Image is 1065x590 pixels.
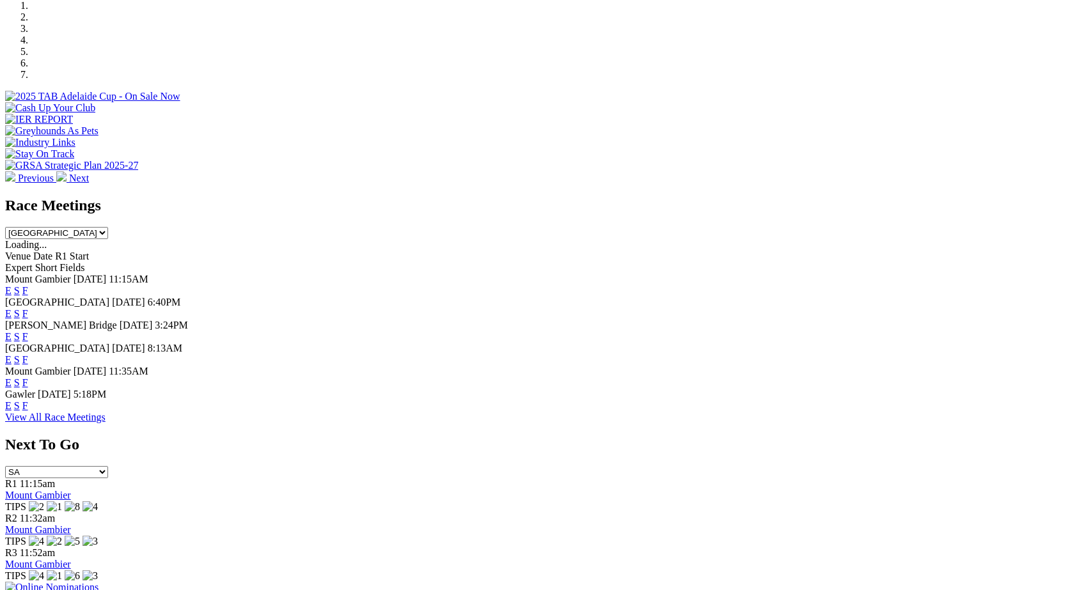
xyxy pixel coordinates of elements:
[148,297,181,307] span: 6:40PM
[155,320,188,330] span: 3:24PM
[22,400,28,411] a: F
[5,160,138,171] img: GRSA Strategic Plan 2025-27
[109,366,148,377] span: 11:35AM
[74,389,107,400] span: 5:18PM
[5,285,12,296] a: E
[5,262,33,273] span: Expert
[5,513,17,524] span: R2
[5,137,75,148] img: Industry Links
[5,436,1060,453] h2: Next To Go
[5,478,17,489] span: R1
[47,536,62,547] img: 2
[5,343,109,353] span: [GEOGRAPHIC_DATA]
[14,354,20,365] a: S
[59,262,84,273] span: Fields
[74,274,107,284] span: [DATE]
[69,173,89,183] span: Next
[5,400,12,411] a: E
[5,559,71,570] a: Mount Gambier
[33,251,52,261] span: Date
[5,547,17,558] span: R3
[112,297,145,307] span: [DATE]
[20,478,55,489] span: 11:15am
[22,377,28,388] a: F
[5,320,117,330] span: [PERSON_NAME] Bridge
[5,171,15,182] img: chevron-left-pager-white.svg
[56,173,89,183] a: Next
[5,331,12,342] a: E
[65,536,80,547] img: 5
[5,377,12,388] a: E
[83,536,98,547] img: 3
[5,91,180,102] img: 2025 TAB Adelaide Cup - On Sale Now
[5,148,74,160] img: Stay On Track
[22,354,28,365] a: F
[22,308,28,319] a: F
[47,501,62,513] img: 1
[35,262,58,273] span: Short
[5,501,26,512] span: TIPS
[74,366,107,377] span: [DATE]
[5,197,1060,214] h2: Race Meetings
[14,308,20,319] a: S
[5,125,99,137] img: Greyhounds As Pets
[83,501,98,513] img: 4
[20,513,55,524] span: 11:32am
[22,285,28,296] a: F
[5,389,35,400] span: Gawler
[112,343,145,353] span: [DATE]
[5,251,31,261] span: Venue
[5,297,109,307] span: [GEOGRAPHIC_DATA]
[5,102,95,114] img: Cash Up Your Club
[20,547,55,558] span: 11:52am
[22,331,28,342] a: F
[5,274,71,284] span: Mount Gambier
[14,377,20,388] a: S
[55,251,89,261] span: R1 Start
[5,114,73,125] img: IER REPORT
[29,536,44,547] img: 4
[38,389,71,400] span: [DATE]
[14,400,20,411] a: S
[5,354,12,365] a: E
[14,285,20,296] a: S
[29,501,44,513] img: 2
[120,320,153,330] span: [DATE]
[29,570,44,582] img: 4
[14,331,20,342] a: S
[56,171,67,182] img: chevron-right-pager-white.svg
[5,490,71,501] a: Mount Gambier
[5,239,47,250] span: Loading...
[83,570,98,582] img: 3
[5,524,71,535] a: Mount Gambier
[5,173,56,183] a: Previous
[65,501,80,513] img: 8
[18,173,54,183] span: Previous
[109,274,148,284] span: 11:15AM
[148,343,182,353] span: 8:13AM
[5,366,71,377] span: Mount Gambier
[5,570,26,581] span: TIPS
[47,570,62,582] img: 1
[65,570,80,582] img: 6
[5,308,12,319] a: E
[5,536,26,547] span: TIPS
[5,412,106,423] a: View All Race Meetings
